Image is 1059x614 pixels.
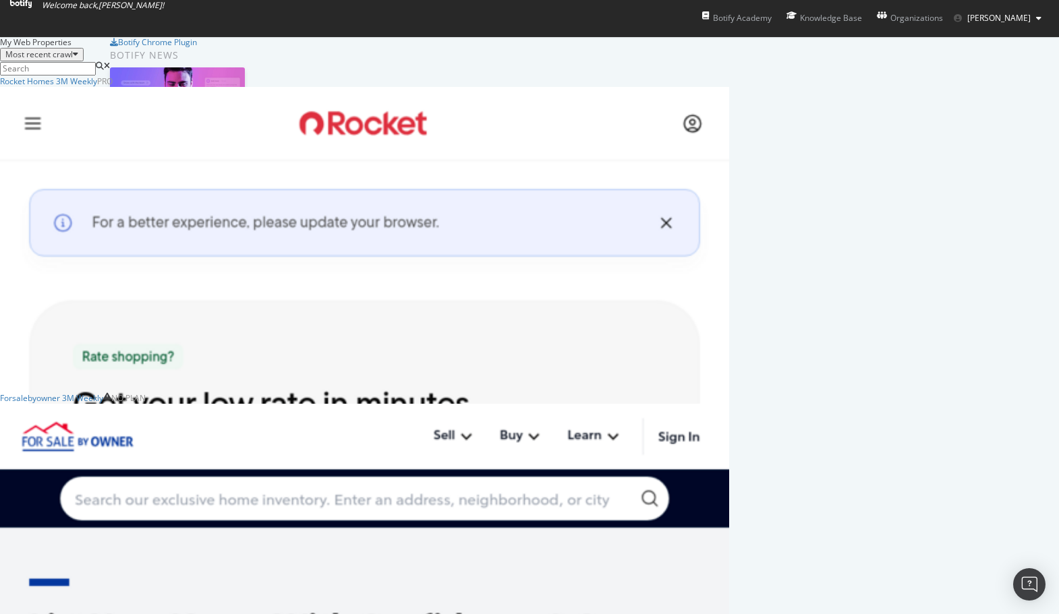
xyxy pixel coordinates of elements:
div: Botify Chrome Plugin [118,36,197,48]
div: Most recent crawl [5,50,73,59]
span: Vlajko Knezic [967,12,1031,24]
div: Botify Academy [702,11,772,25]
div: Organizations [877,11,943,25]
img: How to Prioritize and Accelerate Technical SEO with Botify Assist [110,67,245,138]
div: Botify news [110,48,420,63]
button: [PERSON_NAME] [943,7,1052,29]
div: Open Intercom Messenger [1013,568,1046,601]
div: No Plan [111,392,146,404]
a: Botify Chrome Plugin [110,36,197,48]
div: Knowledge Base [786,11,862,25]
div: Pro [97,75,113,87]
